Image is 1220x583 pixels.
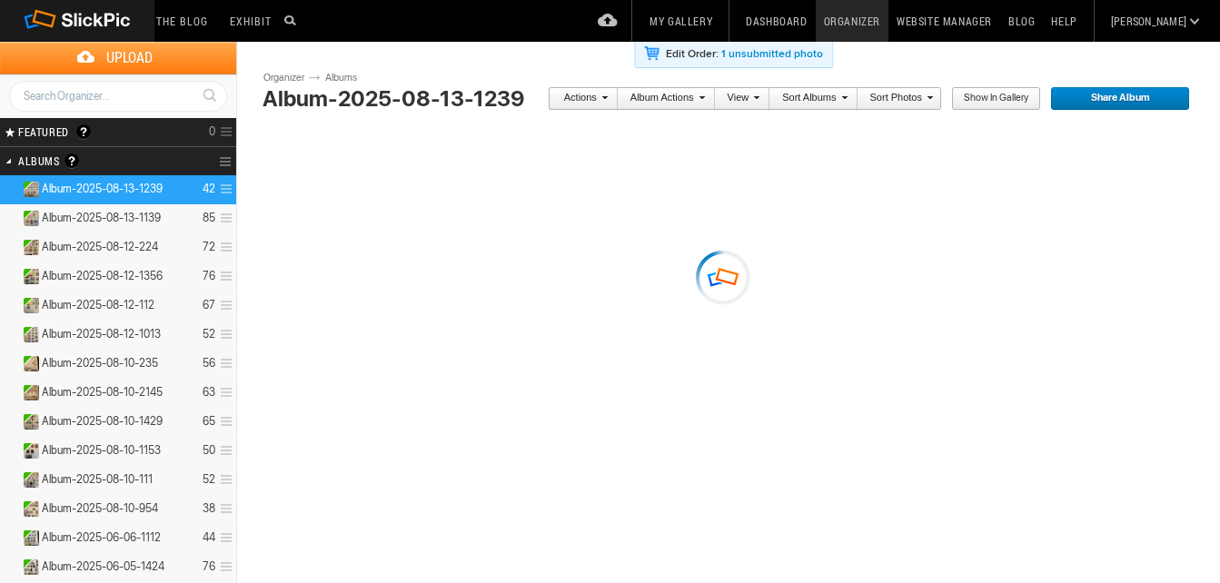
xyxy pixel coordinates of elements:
[2,385,19,399] a: Expand
[42,211,161,225] span: Album-2025-08-13-1139
[2,559,19,573] a: Expand
[15,327,40,342] ins: Public Album
[2,298,19,311] a: Expand
[42,356,158,371] span: Album-2025-08-10-235
[18,147,171,175] h2: Albums
[2,211,19,224] a: Expand
[15,211,40,226] ins: Public Album
[15,501,40,517] ins: Public Album
[22,42,236,74] span: Upload
[15,298,40,313] ins: Public Album
[42,240,158,254] span: Album-2025-08-12-224
[666,47,719,61] b: Edit Order:
[951,87,1041,111] a: Show in Gallery
[42,269,163,283] span: Album-2025-08-12-1356
[42,443,161,458] span: Album-2025-08-10-1153
[951,87,1028,111] span: Show in Gallery
[2,327,19,341] a: Expand
[9,81,227,112] input: Search Organizer...
[13,124,69,139] span: FEATURED
[42,472,153,487] span: Album-2025-08-10-111
[2,414,19,428] a: Expand
[2,472,19,486] a: Expand
[15,414,40,430] ins: Public Album
[42,182,163,196] span: Album-2025-08-13-1239
[15,182,40,197] ins: Public Album
[15,240,40,255] ins: Public Album
[721,47,823,61] a: 1 unsubmitted photo
[769,87,847,111] a: Sort Albums
[858,87,933,111] a: Sort Photos
[15,443,40,459] ins: Public Album
[15,356,40,371] ins: Public Album
[42,559,164,574] span: Album-2025-06-05-1424
[2,182,19,195] a: Collapse
[15,385,40,400] ins: Public Album
[193,80,226,111] a: Search
[715,87,760,111] a: View
[42,298,154,312] span: Album-2025-08-12-112
[15,269,40,284] ins: Public Album
[548,87,608,111] a: Actions
[618,87,705,111] a: Album Actions
[282,9,303,31] input: Search photos on SlickPic...
[15,559,40,575] ins: Public Album
[2,501,19,515] a: Expand
[2,530,19,544] a: Expand
[42,501,158,516] span: Album-2025-08-10-954
[2,269,19,282] a: Expand
[1050,87,1177,111] span: Share Album
[15,530,40,546] ins: Public Album
[42,385,163,400] span: Album-2025-08-10-2145
[681,244,765,310] div: Loading ...
[321,71,375,85] a: Albums
[42,530,161,545] span: Album-2025-06-06-1112
[42,414,163,429] span: Album-2025-08-10-1429
[15,472,40,488] ins: Public Album
[42,327,161,341] span: Album-2025-08-12-1013
[2,356,19,370] a: Expand
[2,240,19,253] a: Expand
[2,443,19,457] a: Expand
